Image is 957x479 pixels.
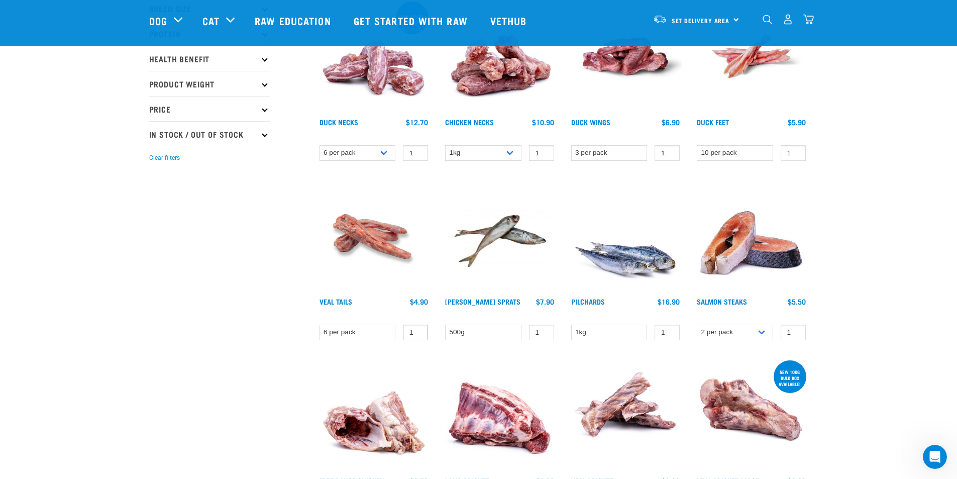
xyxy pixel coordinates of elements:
img: 1236 Chicken Frame Turks 01 [317,358,431,472]
img: home-icon@2x.png [803,14,814,25]
input: 1 [529,145,554,161]
div: $10.90 [532,118,554,126]
input: 1 [403,145,428,161]
a: Get started with Raw [344,1,480,41]
div: $6.90 [662,118,680,126]
a: Raw Education [245,1,343,41]
div: $4.90 [410,298,428,306]
a: Duck Wings [571,120,610,124]
p: Product Weight [149,71,270,96]
input: 1 [655,325,680,340]
a: Veal Tails [320,300,352,303]
p: Health Benefit [149,46,270,71]
a: Pilchards [571,300,605,303]
img: Four Whole Pilchards [569,179,683,293]
input: 1 [529,325,554,340]
a: Duck Feet [697,120,729,124]
div: $5.50 [788,298,806,306]
input: 1 [781,145,806,161]
span: Set Delivery Area [672,19,730,22]
img: Jack Mackarel Sparts Raw Fish For Dogs [443,179,557,293]
input: 1 [781,325,806,340]
img: 1240 Lamb Brisket Pieces 01 [443,358,557,472]
img: 1205 Veal Brisket 1pp 01 [694,358,808,472]
button: Clear filters [149,153,180,162]
img: 1148 Salmon Steaks 01 [694,179,808,293]
a: Salmon Steaks [697,300,747,303]
div: $5.90 [788,118,806,126]
div: $7.90 [536,298,554,306]
input: 1 [655,145,680,161]
div: new 10kg bulk box available! [774,364,806,392]
input: 1 [403,325,428,340]
img: user.png [783,14,793,25]
p: Price [149,96,270,121]
div: $16.90 [658,298,680,306]
p: In Stock / Out Of Stock [149,121,270,146]
img: Veal Tails [317,179,431,293]
img: home-icon-1@2x.png [763,15,772,24]
a: Vethub [480,1,540,41]
img: van-moving.png [653,15,667,24]
iframe: Intercom live chat [923,445,947,469]
a: Chicken Necks [445,120,494,124]
a: Duck Necks [320,120,358,124]
div: $12.70 [406,118,428,126]
img: 1207 Veal Brisket 4pp 01 [569,358,683,472]
a: [PERSON_NAME] Sprats [445,300,520,303]
a: Dog [149,13,167,28]
a: Cat [202,13,220,28]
